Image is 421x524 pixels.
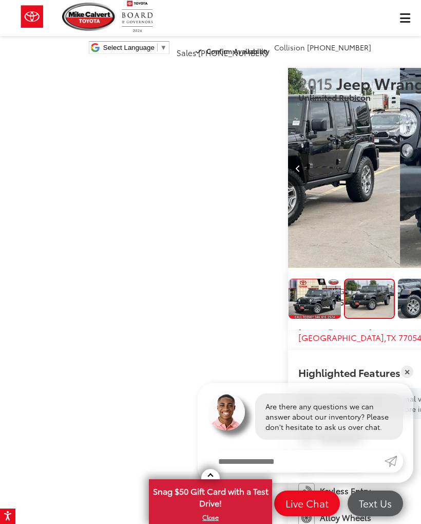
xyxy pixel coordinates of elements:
span: Text Us [354,497,397,510]
span: Unlimited Rubicon [298,91,371,103]
img: Mike Calvert Toyota [62,3,117,31]
a: Submit [385,450,403,473]
div: Are there any questions we can answer about our inventory? Please don't hesitate to ask us over c... [255,393,403,440]
span: Collision [274,42,305,52]
span: [PHONE_NUMBER] [198,47,267,58]
a: Text Us [348,491,403,516]
img: Agent profile photo [208,393,245,430]
span: Sales [177,47,196,58]
button: Previous image [288,150,309,186]
span: ▼ [160,44,167,51]
a: Live Chat [274,491,340,516]
input: Enter your message [208,450,385,473]
span: Alloy Wheels [320,512,371,523]
span: [PHONE_NUMBER] [307,42,371,52]
span: Select Language [103,44,155,51]
h2: Highlighted Features [298,367,400,378]
span: ​ [157,44,158,51]
span: Live Chat [280,497,334,510]
span: 2015 [298,72,333,94]
a: Expand Photo 0 [289,279,341,319]
img: 2015 Jeep Wrangler Unlimited Rubicon [345,280,394,317]
a: Select Language​ [103,44,167,51]
img: 2015 Jeep Wrangler Unlimited Rubicon [288,279,341,319]
span: Snag $50 Gift Card with a Test Drive! [150,480,271,512]
span: Keyless Entry [320,485,371,497]
a: Expand Photo 1 [344,279,394,319]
